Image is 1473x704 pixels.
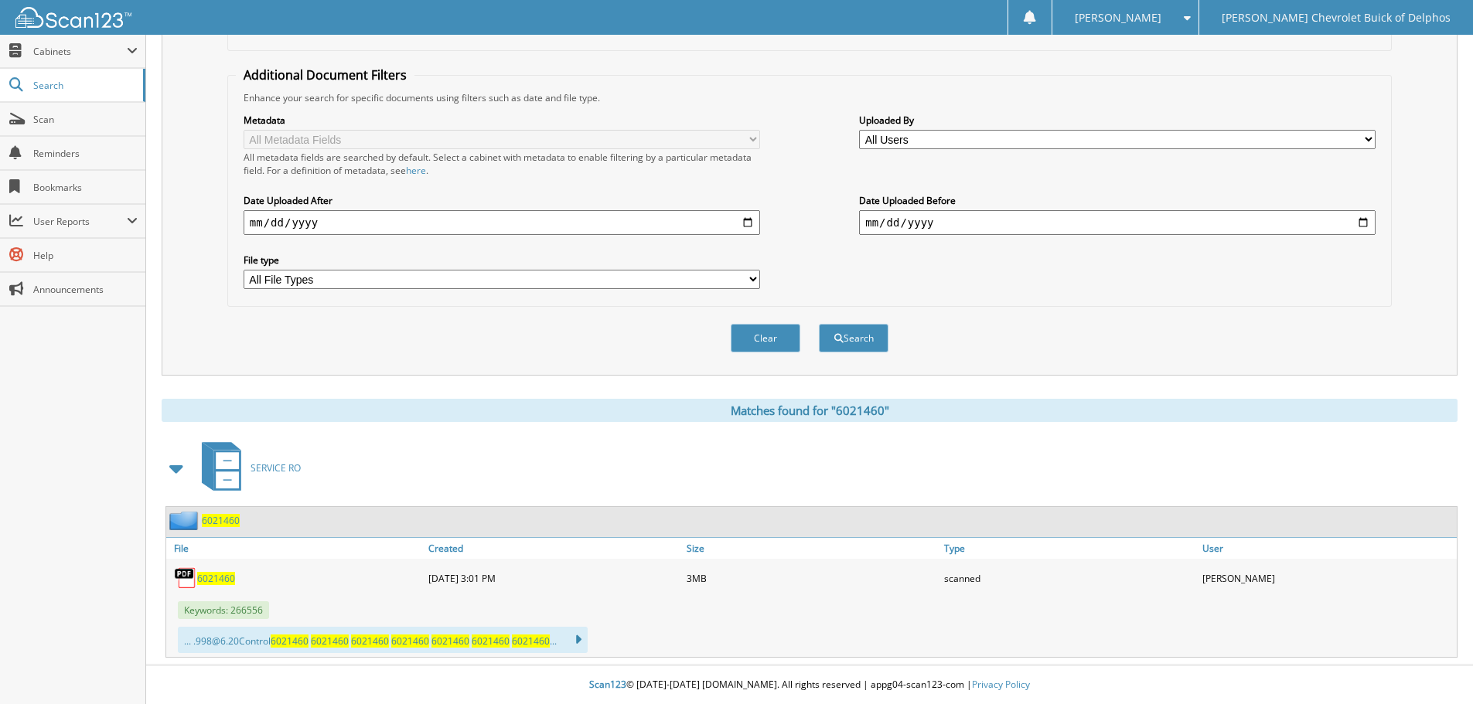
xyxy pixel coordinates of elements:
span: [PERSON_NAME] Chevrolet Buick of Delphos [1222,13,1451,22]
span: 6021460 [431,634,469,648]
span: Search [33,79,135,92]
span: SERVICE RO [251,461,301,474]
a: Type [940,538,1199,559]
span: 6021460 [351,634,389,648]
a: SERVICE RO [193,437,301,498]
input: end [859,210,1376,235]
span: 6021460 [271,634,309,648]
div: [PERSON_NAME] [1199,563,1457,593]
label: Date Uploaded After [244,194,760,207]
div: © [DATE]-[DATE] [DOMAIN_NAME]. All rights reserved | appg04-scan123-com | [146,666,1473,704]
button: Clear [731,324,800,352]
div: scanned [940,563,1199,593]
label: Uploaded By [859,114,1376,127]
a: User [1199,538,1457,559]
a: here [406,164,426,177]
a: Privacy Policy [972,678,1030,691]
input: start [244,210,760,235]
span: Scan123 [589,678,626,691]
a: Created [425,538,683,559]
div: [DATE] 3:01 PM [425,563,683,593]
span: Bookmarks [33,181,138,194]
span: Reminders [33,147,138,160]
span: [PERSON_NAME] [1075,13,1161,22]
a: 6021460 [197,572,235,585]
span: Help [33,249,138,262]
div: Enhance your search for specific documents using filters such as date and file type. [236,91,1383,104]
label: Date Uploaded Before [859,194,1376,207]
div: ... .99 8@6.20 Control ... [178,627,588,653]
button: Search [819,324,888,352]
img: PDF.png [174,566,197,590]
span: User Reports [33,215,127,228]
span: Announcements [33,283,138,296]
div: 3MB [683,563,941,593]
label: File type [244,253,760,267]
span: 6021460 [512,634,550,648]
span: Keywords: 266556 [178,601,269,619]
span: 6021460 [391,634,429,648]
a: Size [683,538,941,559]
a: File [166,538,425,559]
span: 6021460 [311,634,349,648]
div: All metadata fields are searched by default. Select a cabinet with metadata to enable filtering b... [244,151,760,177]
span: 6021460 [472,634,510,648]
span: Cabinets [33,45,127,58]
span: Scan [33,113,138,126]
img: scan123-logo-white.svg [15,7,131,28]
a: 6021460 [202,514,240,527]
img: folder2.png [169,511,202,530]
div: Matches found for "6021460" [162,399,1458,422]
label: Metadata [244,114,760,127]
legend: Additional Document Filters [236,66,414,83]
